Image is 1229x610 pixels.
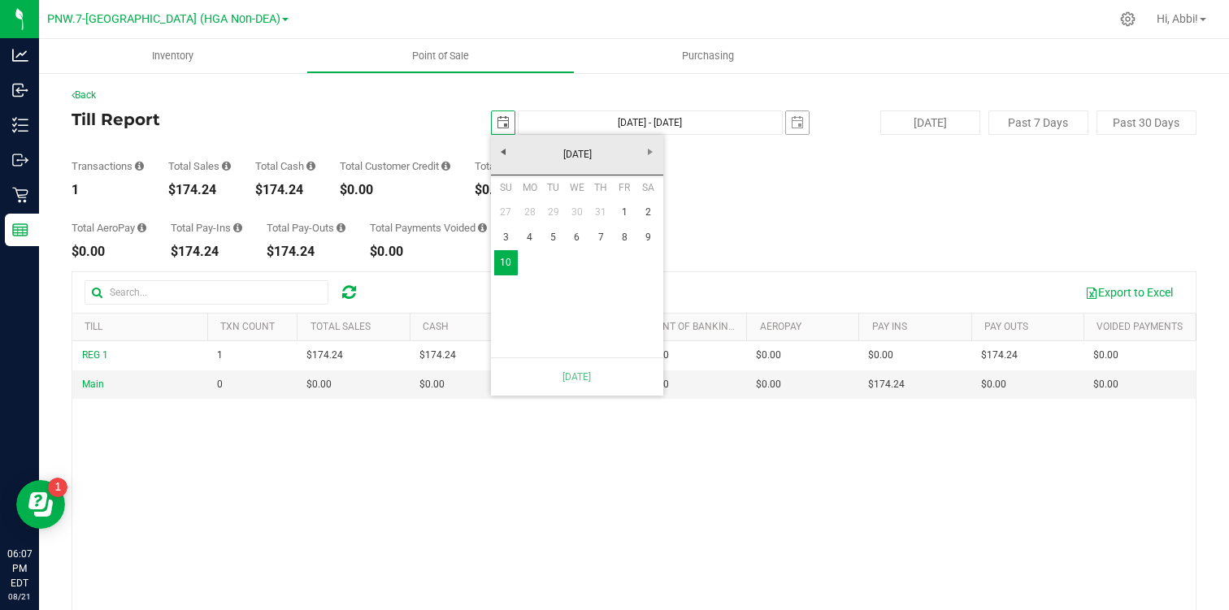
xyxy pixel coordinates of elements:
[171,245,242,258] div: $174.24
[135,161,144,171] i: Count of all successful payment transactions, possibly including voids, refunds, and cash-back fr...
[868,377,905,392] span: $174.24
[1097,321,1183,332] a: Voided Payments
[171,223,242,233] div: Total Pay-Ins
[660,49,756,63] span: Purchasing
[255,161,315,171] div: Total Cash
[72,184,144,197] div: 1
[419,348,456,363] span: $174.24
[636,200,660,225] a: 2
[565,225,588,250] a: 6
[82,349,108,361] span: REG 1
[82,379,104,390] span: Main
[981,348,1018,363] span: $174.24
[306,377,332,392] span: $0.00
[337,223,345,233] i: Sum of all cash pay-outs removed from tills within the date range.
[306,348,343,363] span: $174.24
[588,175,612,200] th: Thursday
[541,225,565,250] a: 5
[255,184,315,197] div: $174.24
[267,245,345,258] div: $174.24
[311,321,371,332] a: Total Sales
[984,321,1028,332] a: Pay Outs
[370,223,487,233] div: Total Payments Voided
[419,377,445,392] span: $0.00
[16,480,65,529] iframe: Resource center
[988,110,1088,135] button: Past 7 Days
[494,250,518,275] td: Current focused date is Sunday, August 10, 2025
[541,200,565,225] a: 29
[12,47,28,63] inline-svg: Analytics
[441,161,450,171] i: Sum of all successful, non-voided payment transaction amounts using account credit as the payment...
[756,377,781,392] span: $0.00
[12,117,28,133] inline-svg: Inventory
[47,12,280,26] span: PNW.7-[GEOGRAPHIC_DATA] (HGA Non-DEA)
[72,89,96,101] a: Back
[306,161,315,171] i: Sum of all successful, non-voided cash payment transaction amounts (excluding tips and transactio...
[494,225,518,250] a: 3
[217,348,223,363] span: 1
[72,223,146,233] div: Total AeroPay
[220,321,275,332] a: TXN Count
[636,175,660,200] th: Saturday
[12,82,28,98] inline-svg: Inbound
[491,139,516,164] a: Previous
[588,225,612,250] a: 7
[518,200,541,225] a: 28
[613,175,636,200] th: Friday
[575,39,842,73] a: Purchasing
[7,547,32,591] p: 06:07 PM EDT
[613,225,636,250] a: 8
[1075,279,1183,306] button: Export to Excel
[1097,110,1196,135] button: Past 30 Days
[340,184,450,197] div: $0.00
[85,280,328,305] input: Search...
[981,377,1006,392] span: $0.00
[494,175,518,200] th: Sunday
[872,321,907,332] a: Pay Ins
[490,142,665,167] a: [DATE]
[217,377,223,392] span: 0
[565,200,588,225] a: 30
[636,225,660,250] a: 9
[390,49,491,63] span: Point of Sale
[39,39,306,73] a: Inventory
[306,39,574,73] a: Point of Sale
[880,110,980,135] button: [DATE]
[85,321,102,332] a: Till
[565,175,588,200] th: Wednesday
[760,321,801,332] a: AeroPay
[168,184,231,197] div: $174.24
[786,111,809,134] span: select
[868,348,893,363] span: $0.00
[478,223,487,233] i: Sum of all voided payment transaction amounts (excluding tips and transaction fees) within the da...
[541,175,565,200] th: Tuesday
[72,161,144,171] div: Transactions
[518,175,541,200] th: Monday
[588,200,612,225] a: 31
[492,111,515,134] span: select
[340,161,450,171] div: Total Customer Credit
[475,184,617,197] div: $0.00
[494,250,518,275] a: 10
[12,222,28,238] inline-svg: Reports
[267,223,345,233] div: Total Pay-Outs
[7,591,32,603] p: 08/21
[518,225,541,250] a: 4
[222,161,231,171] i: Sum of all successful, non-voided payment transaction amounts (excluding tips and transaction fee...
[475,161,617,171] div: Total Point of Banking (POB)
[137,223,146,233] i: Sum of all successful AeroPay payment transaction amounts for all purchases in the date range. Ex...
[12,187,28,203] inline-svg: Retail
[1118,11,1138,27] div: Manage settings
[756,348,781,363] span: $0.00
[233,223,242,233] i: Sum of all cash pay-ins added to tills within the date range.
[130,49,215,63] span: Inventory
[1093,348,1118,363] span: $0.00
[1093,377,1118,392] span: $0.00
[370,245,487,258] div: $0.00
[168,161,231,171] div: Total Sales
[613,200,636,225] a: 1
[12,152,28,168] inline-svg: Outbound
[647,321,762,332] a: Point of Banking (POB)
[72,110,446,128] h4: Till Report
